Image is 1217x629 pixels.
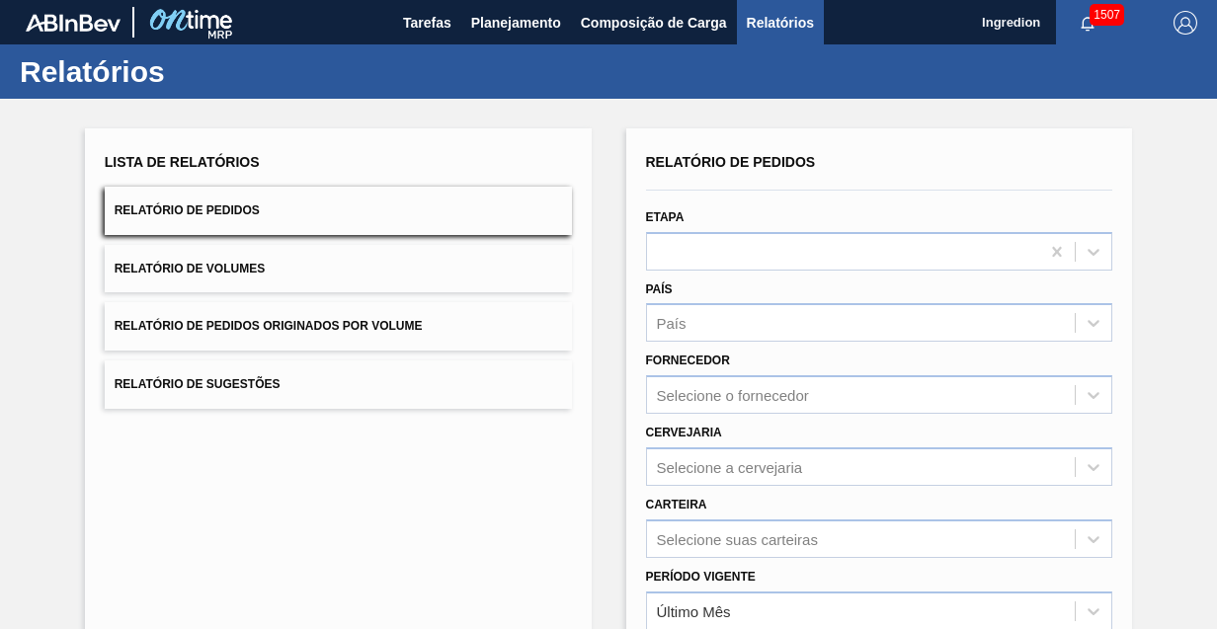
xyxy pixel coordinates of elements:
img: TNhmsLtSVTkK8tSr43FrP2fwEKptu5GPRR3wAAAABJRU5ErkJggg== [26,14,121,32]
label: Etapa [646,210,685,224]
span: Lista de Relatórios [105,154,260,170]
label: Período Vigente [646,570,756,584]
button: Relatório de Pedidos Originados por Volume [105,302,572,351]
span: Relatórios [747,11,814,35]
button: Relatório de Sugestões [105,360,572,409]
button: Notificações [1056,9,1119,37]
label: País [646,282,673,296]
span: Relatório de Volumes [115,262,265,275]
span: Tarefas [403,11,451,35]
h1: Relatórios [20,60,370,83]
label: Carteira [646,498,707,511]
div: Selecione o fornecedor [657,387,809,404]
span: Relatório de Pedidos [646,154,816,170]
span: Relatório de Sugestões [115,377,281,391]
span: Planejamento [471,11,561,35]
img: Logout [1174,11,1197,35]
span: Composição de Carga [581,11,727,35]
div: Último Mês [657,602,731,619]
div: Selecione a cervejaria [657,458,803,475]
div: Selecione suas carteiras [657,530,818,547]
label: Cervejaria [646,426,722,439]
label: Fornecedor [646,354,730,367]
button: Relatório de Pedidos [105,187,572,235]
span: 1507 [1090,4,1124,26]
span: Relatório de Pedidos [115,203,260,217]
span: Relatório de Pedidos Originados por Volume [115,319,423,333]
div: País [657,315,687,332]
button: Relatório de Volumes [105,245,572,293]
